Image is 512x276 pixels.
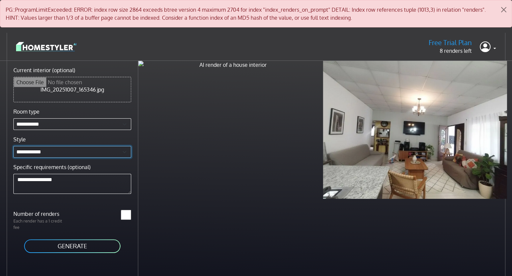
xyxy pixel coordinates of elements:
[429,47,472,55] p: 8 renders left
[16,41,76,52] img: logo-3de290ba35641baa71223ecac5eacb59cb85b4c7fdf211dc9aaecaaee71ea2f8.svg
[9,218,72,231] p: Each render has a 1 credit fee
[496,0,512,19] button: Close
[13,135,26,143] label: Style
[13,108,39,116] label: Room type
[23,239,121,254] button: GENERATE
[429,38,472,47] h5: Free Trial Plan
[13,66,75,74] label: Current interior (optional)
[9,210,72,218] label: Number of renders
[13,163,91,171] label: Specific requirements (optional)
